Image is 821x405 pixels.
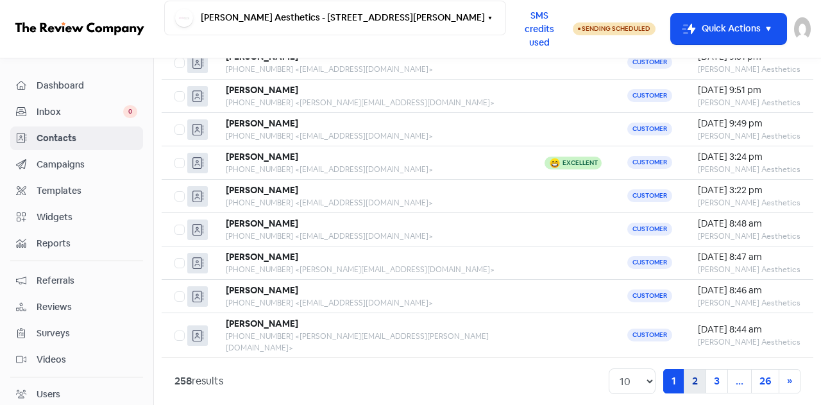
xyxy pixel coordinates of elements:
div: [PERSON_NAME] Aesthetics [698,230,800,242]
a: Referrals [10,269,143,293]
div: [DATE] 3:22 pm [698,184,800,197]
a: ... [727,369,752,393]
b: [PERSON_NAME] [226,84,298,96]
span: Campaigns [37,158,137,171]
span: 0 [123,105,137,118]
div: [PERSON_NAME] Aesthetics [698,264,800,275]
button: Quick Actions [671,13,786,44]
b: [PERSON_NAME] [226,184,298,196]
div: [DATE] 8:48 am [698,217,800,230]
div: [PERSON_NAME] Aesthetics [698,297,800,309]
div: [PHONE_NUMBER] <[EMAIL_ADDRESS][DOMAIN_NAME]> [226,164,519,175]
div: Excellent [563,160,598,166]
span: Reports [37,237,137,250]
span: Customer [627,329,672,341]
span: Referrals [37,274,137,288]
a: Contacts [10,126,143,150]
a: Reviews [10,295,143,319]
div: [PERSON_NAME] Aesthetics [698,97,800,108]
div: [PHONE_NUMBER] <[PERSON_NAME][EMAIL_ADDRESS][PERSON_NAME][DOMAIN_NAME]> [226,331,519,354]
div: [PERSON_NAME] Aesthetics [698,64,800,75]
img: User [794,17,811,40]
div: [PERSON_NAME] Aesthetics [698,336,800,348]
a: Reports [10,232,143,255]
div: [PHONE_NUMBER] <[PERSON_NAME][EMAIL_ADDRESS][DOMAIN_NAME]> [226,264,519,275]
a: 26 [751,369,779,393]
a: Widgets [10,205,143,229]
a: Templates [10,179,143,203]
div: [PHONE_NUMBER] <[EMAIL_ADDRESS][DOMAIN_NAME]> [226,130,519,142]
span: Customer [627,189,672,202]
div: [DATE] 3:24 pm [698,150,800,164]
span: Customer [627,56,672,69]
b: [PERSON_NAME] [226,117,298,129]
div: [PERSON_NAME] Aesthetics [698,164,800,175]
span: » [787,374,792,388]
div: [PHONE_NUMBER] <[EMAIL_ADDRESS][DOMAIN_NAME]> [226,64,519,75]
b: [PERSON_NAME] [226,151,298,162]
a: Campaigns [10,153,143,177]
div: results [174,374,223,389]
span: Widgets [37,211,137,224]
div: [DATE] 8:47 am [698,250,800,264]
span: Surveys [37,327,137,340]
div: [PHONE_NUMBER] <[PERSON_NAME][EMAIL_ADDRESS][DOMAIN_NAME]> [226,97,519,108]
b: [PERSON_NAME] [226,218,298,229]
div: [DATE] 9:49 pm [698,117,800,130]
span: Customer [627,289,672,302]
b: [PERSON_NAME] [226,284,298,296]
b: [PERSON_NAME] [226,251,298,263]
a: 2 [684,369,706,393]
a: Sending Scheduled [573,21,656,37]
span: Customer [627,123,672,135]
span: Dashboard [37,79,137,92]
div: [DATE] 9:51 pm [698,83,800,97]
a: 3 [706,369,728,393]
a: Surveys [10,322,143,345]
span: Inbox [37,105,123,119]
button: [PERSON_NAME] Aesthetics - [STREET_ADDRESS][PERSON_NAME] [164,1,506,35]
span: Customer [627,89,672,102]
a: 1 [663,369,684,393]
span: Customer [627,223,672,236]
a: Videos [10,348,143,372]
span: Contacts [37,132,137,145]
strong: 258 [174,374,192,388]
span: Customer [627,156,672,169]
div: Users [37,388,60,401]
div: [PHONE_NUMBER] <[EMAIL_ADDRESS][DOMAIN_NAME]> [226,197,519,209]
span: Templates [37,184,137,198]
div: [DATE] 8:44 am [698,323,800,336]
div: [PHONE_NUMBER] <[EMAIL_ADDRESS][DOMAIN_NAME]> [226,230,519,242]
b: [PERSON_NAME] [226,318,298,329]
a: Dashboard [10,74,143,98]
span: Reviews [37,300,137,314]
div: [PERSON_NAME] Aesthetics [698,197,800,209]
div: [DATE] 8:46 am [698,284,800,297]
a: Inbox 0 [10,100,143,124]
a: Next [779,369,800,393]
div: [PERSON_NAME] Aesthetics [698,130,800,142]
span: Videos [37,353,137,366]
span: Customer [627,256,672,269]
a: SMS credits used [506,21,573,35]
span: SMS credits used [517,9,562,49]
div: [PHONE_NUMBER] <[EMAIL_ADDRESS][DOMAIN_NAME]> [226,297,519,309]
span: Sending Scheduled [582,24,650,33]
